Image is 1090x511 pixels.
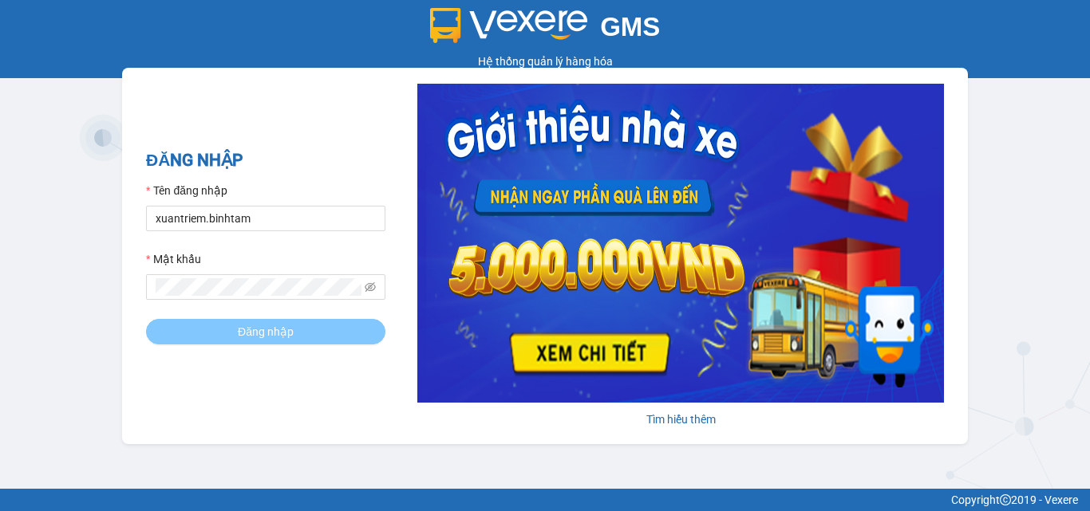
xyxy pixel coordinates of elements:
[1000,494,1011,505] span: copyright
[156,278,361,296] input: Mật khẩu
[430,24,661,37] a: GMS
[146,319,385,344] button: Đăng nhập
[365,281,376,293] span: eye-invisible
[4,53,1086,70] div: Hệ thống quản lý hàng hóa
[146,147,385,174] h2: ĐĂNG NHẬP
[600,12,660,41] span: GMS
[417,84,944,403] img: banner-0
[146,182,227,199] label: Tên đăng nhập
[146,250,201,268] label: Mật khẩu
[238,323,294,340] span: Đăng nhập
[417,411,944,428] div: Tìm hiểu thêm
[146,206,385,231] input: Tên đăng nhập
[12,491,1078,509] div: Copyright 2019 - Vexere
[430,8,588,43] img: logo 2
